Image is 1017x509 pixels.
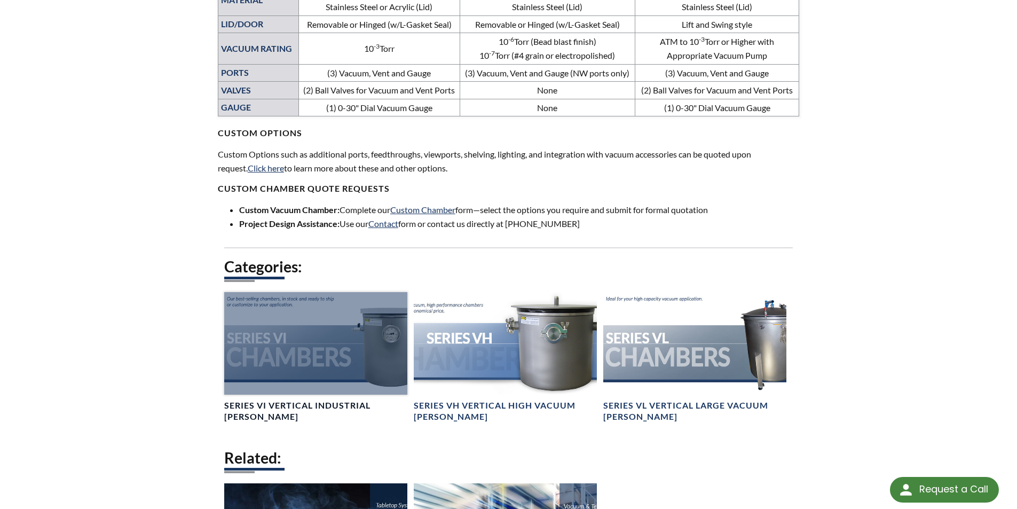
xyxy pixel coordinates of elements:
[919,477,988,502] div: Request a Call
[603,292,786,423] a: Series VL Chambers headerSeries VL Vertical Large Vacuum [PERSON_NAME]
[218,147,800,175] p: Custom Options such as additional ports, feedthroughs, viewports, shelving, lighting, and integra...
[460,64,635,82] td: (3) Vacuum, Vent and Gauge (NW ports only)
[635,82,799,99] td: (2) Ball Valves for Vacuum and Vent Ports
[239,203,800,217] li: Complete our form—select the options you require and submit for formal quotation
[635,64,799,82] td: (3) Vacuum, Vent and Gauge
[239,205,340,215] strong: Custom Vacuum Chamber:
[248,163,284,173] a: Click here
[218,64,298,82] th: PORTS
[368,218,398,229] a: Contact
[218,82,298,99] th: VALVES
[635,15,799,33] td: Lift and Swing style
[298,33,460,64] td: 10 Torr
[414,292,597,423] a: Series VH Chambers headerSeries VH Vertical High Vacuum [PERSON_NAME]
[298,15,460,33] td: Removable or Hinged (w/L-Gasket Seal)
[460,99,635,116] td: None
[390,205,455,215] a: Custom Chamber
[218,116,800,139] h4: CUSTOM OPTIONS
[224,400,407,422] h4: Series VI Vertical Industrial [PERSON_NAME]
[224,292,407,423] a: Series VI Chambers headerSeries VI Vertical Industrial [PERSON_NAME]
[218,99,298,116] th: GAUGE
[460,82,635,99] td: None
[298,82,460,99] td: (2) Ball Valves for Vacuum and Vent Ports
[699,35,705,43] sup: -3
[897,481,914,498] img: round button
[298,99,460,116] td: (1) 0-30" Dial Vacuum Gauge
[218,15,298,33] th: LID/DOOR
[414,400,597,422] h4: Series VH Vertical High Vacuum [PERSON_NAME]
[603,400,786,422] h4: Series VL Vertical Large Vacuum [PERSON_NAME]
[224,448,793,468] h2: Related:
[224,257,793,277] h2: Categories:
[460,15,635,33] td: Removable or Hinged (w/L-Gasket Seal)
[218,183,800,194] h4: Custom chamber QUOTe requests
[508,35,514,43] sup: -6
[298,64,460,82] td: (3) Vacuum, Vent and Gauge
[489,49,495,57] sup: -7
[239,218,340,229] strong: Project Design Assistance:
[239,217,800,231] li: Use our form or contact us directly at [PHONE_NUMBER]
[218,33,298,64] th: VACUUM RATING
[635,99,799,116] td: (1) 0-30" Dial Vacuum Gauge
[890,477,999,503] div: Request a Call
[635,33,799,64] td: ATM to 10 Torr or Higher with Appropriate Vacuum Pump
[374,42,380,50] sup: -3
[460,33,635,64] td: 10 Torr (Bead blast finish) 10 Torr (#4 grain or electropolished)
